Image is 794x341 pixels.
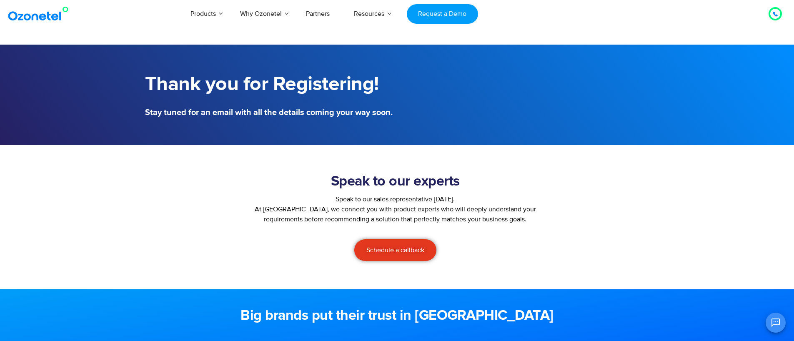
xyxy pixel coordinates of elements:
span: Schedule a callback [366,247,424,253]
p: At [GEOGRAPHIC_DATA], we connect you with product experts who will deeply understand your require... [248,204,544,224]
a: Schedule a callback [354,239,436,261]
h1: Thank you for Registering! [145,73,393,96]
a: Request a Demo [407,4,478,24]
div: Speak to our sales representative [DATE]. [248,194,544,204]
h2: Big brands put their trust in [GEOGRAPHIC_DATA] [145,308,649,324]
h2: Speak to our experts [248,173,544,190]
h5: Stay tuned for an email with all the details coming your way soon. [145,108,393,117]
button: Open chat [766,313,786,333]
